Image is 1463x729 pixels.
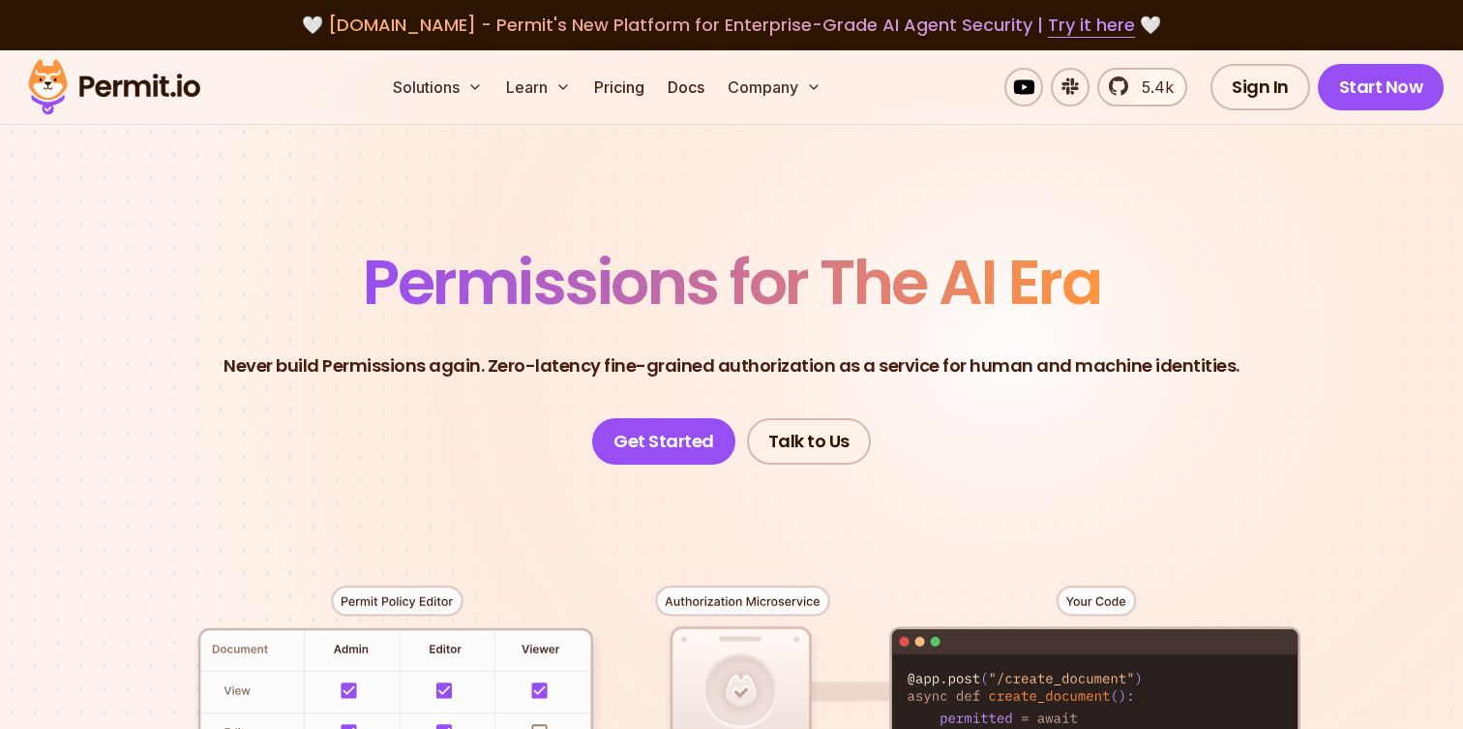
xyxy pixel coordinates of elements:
[46,12,1417,39] div: 🤍 🤍
[1097,68,1187,106] a: 5.4k
[1318,64,1445,110] a: Start Now
[498,68,579,106] button: Learn
[586,68,652,106] a: Pricing
[660,68,712,106] a: Docs
[1048,13,1135,38] a: Try it here
[19,54,209,120] img: Permit logo
[224,352,1239,380] p: Never build Permissions again. Zero-latency fine-grained authorization as a service for human and...
[592,418,735,465] a: Get Started
[720,68,829,106] button: Company
[328,13,1135,37] span: [DOMAIN_NAME] - Permit's New Platform for Enterprise-Grade AI Agent Security |
[1130,76,1174,99] span: 5.4k
[363,239,1100,325] span: Permissions for The AI Era
[747,418,871,465] a: Talk to Us
[1210,64,1310,110] a: Sign In
[385,68,491,106] button: Solutions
